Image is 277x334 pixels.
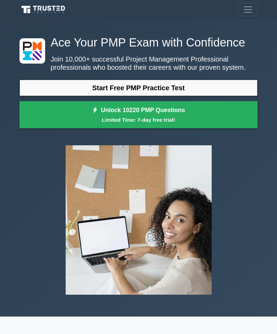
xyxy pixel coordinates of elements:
p: Join 10,000+ successful Project Management Professional professionals who boosted their careers w... [19,55,258,71]
small: Limited Time: 7-day free trial! [28,116,249,124]
a: Start Free PMP Practice Test [19,80,258,96]
button: Toggle navigation [238,3,258,16]
a: Unlock 10220 PMP QuestionsLimited Time: 7-day free trial! [19,101,258,129]
h1: Ace Your PMP Exam with Confidence [19,36,258,50]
